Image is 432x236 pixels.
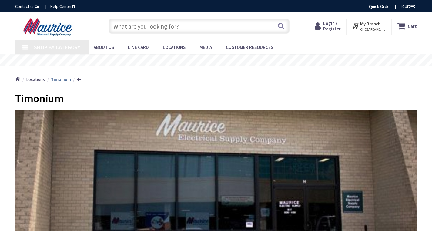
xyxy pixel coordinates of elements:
span: Tour [400,3,415,9]
span: CHESAPEAKE, [GEOGRAPHIC_DATA] [360,27,386,32]
span: Locations [163,44,186,50]
rs-layer: Free Same Day Pickup at 15 Locations [161,57,272,64]
span: About us [94,44,114,50]
a: Quick Order [369,3,391,9]
img: Maurice Electrical Supply Company [15,18,82,36]
a: Cart [397,21,417,32]
input: What are you looking for? [109,19,290,34]
span: Login / Register [323,20,341,32]
strong: Cart [408,21,417,32]
span: Line Card [128,44,149,50]
span: Media [199,44,212,50]
a: Contact us [15,3,41,9]
img: mauric_location_12.jpg [15,110,417,231]
div: My Branch CHESAPEAKE, [GEOGRAPHIC_DATA] [352,21,386,32]
span: Timonium [15,92,64,105]
strong: My Branch [360,21,380,27]
a: Login / Register [315,21,341,32]
a: Help Center [50,3,75,9]
strong: Timonium [51,76,71,82]
span: Shop By Category [34,44,80,51]
span: Customer Resources [226,44,273,50]
a: Locations [26,76,45,83]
